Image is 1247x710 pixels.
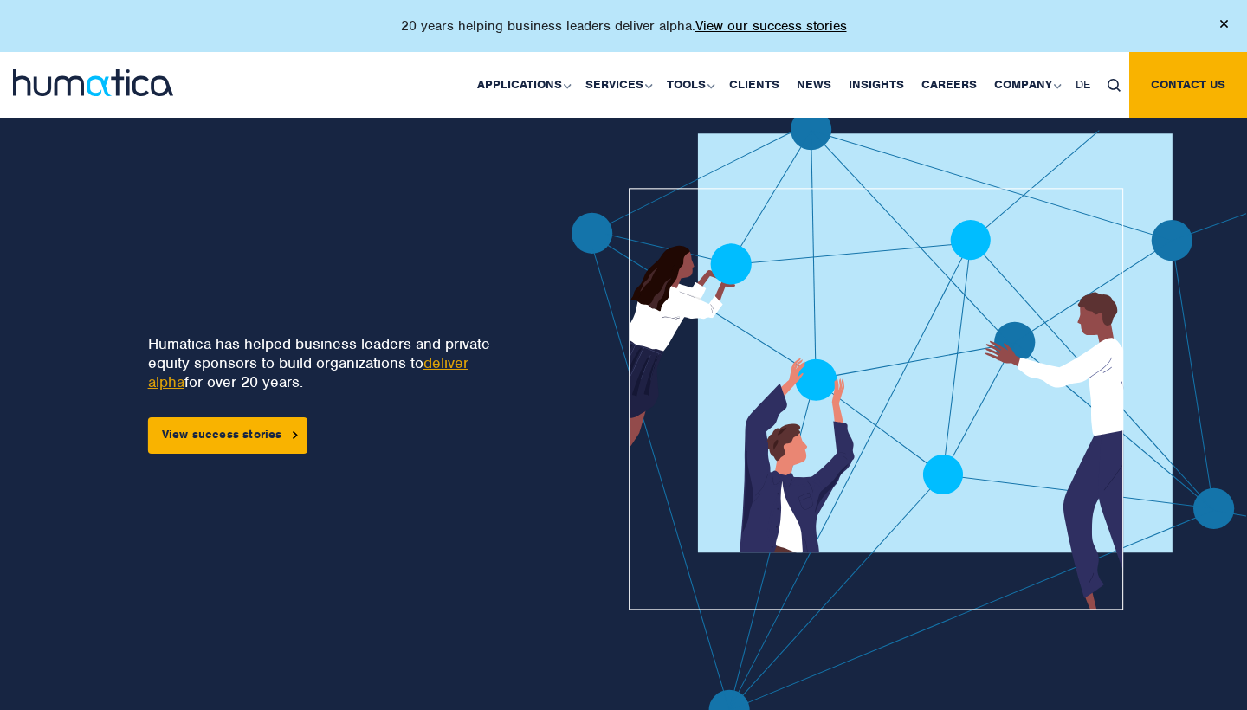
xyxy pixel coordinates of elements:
[1108,79,1121,92] img: search_icon
[577,52,658,118] a: Services
[468,52,577,118] a: Applications
[913,52,985,118] a: Careers
[695,17,847,35] a: View our success stories
[401,17,847,35] p: 20 years helping business leaders deliver alpha.
[148,353,468,391] a: deliver alpha
[148,417,307,454] a: View success stories
[1129,52,1247,118] a: Contact us
[658,52,720,118] a: Tools
[788,52,840,118] a: News
[293,431,298,439] img: arrowicon
[985,52,1067,118] a: Company
[840,52,913,118] a: Insights
[1067,52,1099,118] a: DE
[1076,77,1090,92] span: DE
[148,334,513,391] p: Humatica has helped business leaders and private equity sponsors to build organizations to for ov...
[720,52,788,118] a: Clients
[13,69,173,96] img: logo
